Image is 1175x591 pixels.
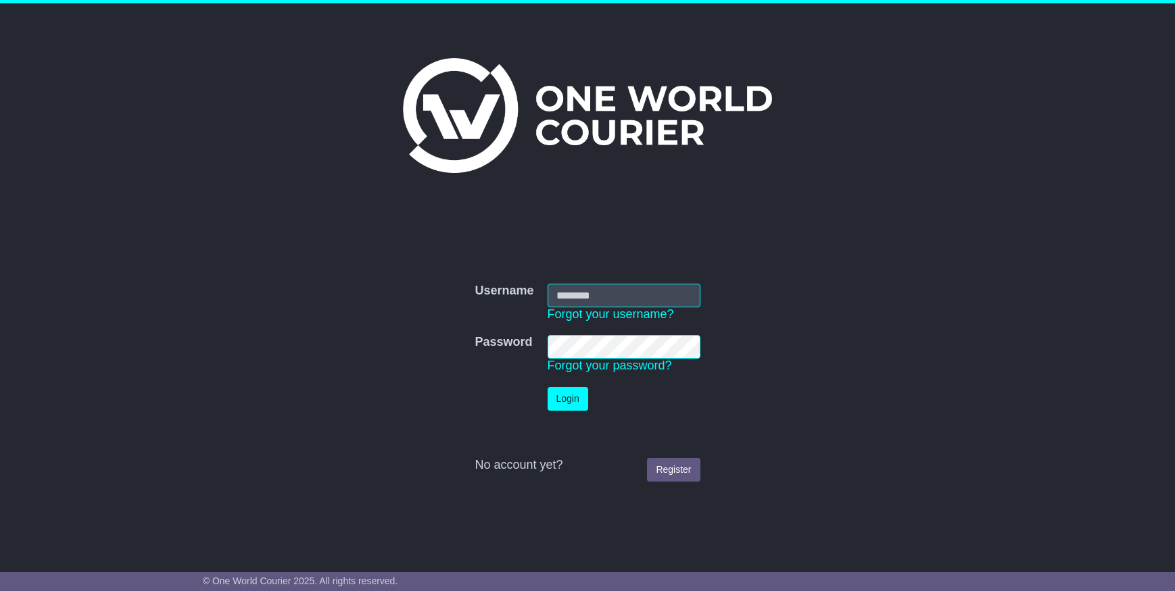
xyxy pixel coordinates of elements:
a: Register [647,458,700,482]
div: No account yet? [475,458,700,473]
a: Forgot your password? [548,359,672,372]
label: Password [475,335,532,350]
a: Forgot your username? [548,307,674,321]
button: Login [548,387,588,411]
span: © One World Courier 2025. All rights reserved. [203,575,398,586]
label: Username [475,284,533,299]
img: One World [403,58,772,173]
